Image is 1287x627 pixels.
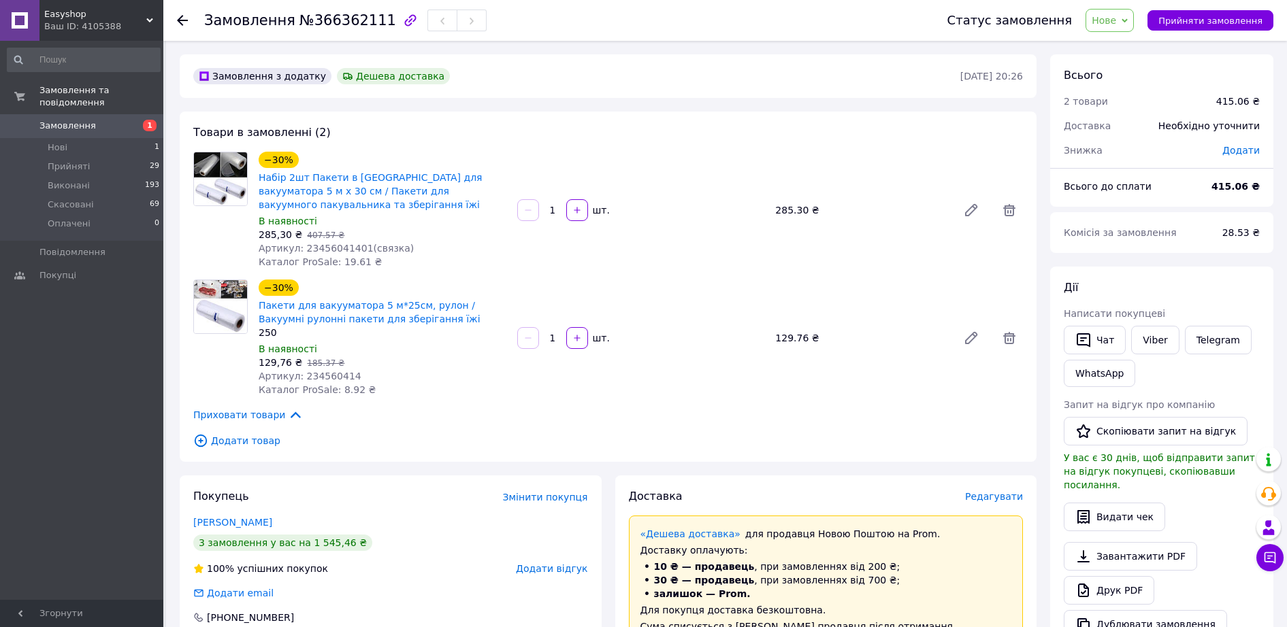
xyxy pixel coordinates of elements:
span: Каталог ProSale: 19.61 ₴ [259,256,382,267]
div: шт. [589,203,611,217]
span: Запит на відгук про компанію [1064,399,1215,410]
span: 129,76 ₴ [259,357,302,368]
span: В наявності [259,343,317,354]
span: Доставка [629,490,683,503]
div: Доставку оплачують: [640,543,1012,557]
span: Повідомлення [39,246,105,258]
span: Виконані [48,180,90,192]
span: 2 товари [1064,96,1108,107]
span: залишок — Prom. [654,588,751,599]
a: Друк PDF [1064,576,1154,605]
img: Пакети для вакууматора 5 м*25см, рулон / Вакуумні рулонні пакети для зберігання їжі [194,280,247,333]
span: 285,30 ₴ [259,229,302,240]
span: В наявності [259,216,317,226]
div: Для покупця доставка безкоштовна. [640,603,1012,617]
span: Товари в замовленні (2) [193,126,331,139]
div: 415.06 ₴ [1216,95,1260,108]
span: Оплачені [48,218,91,230]
a: Telegram [1185,326,1252,354]
span: 10 ₴ — продавець [654,561,755,572]
li: , при замовленнях від 700 ₴; [640,573,1012,587]
div: 285.30 ₴ [770,201,952,220]
a: Редагувати [958,324,985,352]
time: [DATE] 20:26 [960,71,1023,82]
div: Додати email [206,586,275,600]
div: −30% [259,152,299,168]
a: [PERSON_NAME] [193,517,272,528]
span: №366362111 [299,12,396,29]
a: Viber [1131,326,1179,354]
button: Скопіювати запит на відгук [1064,417,1248,445]
span: Артикул: 23456041401(связка) [259,243,414,254]
a: WhatsApp [1064,360,1135,387]
div: для продавця Новою Поштою на Prom. [640,527,1012,541]
a: Завантажити PDF [1064,542,1197,571]
span: Змінити покупця [503,492,588,503]
span: Нове [1092,15,1116,26]
span: Нові [48,141,67,154]
div: Статус замовлення [947,14,1073,27]
a: Редагувати [958,197,985,224]
span: Артикул: 234560414 [259,371,361,382]
b: 415.06 ₴ [1211,181,1260,192]
span: Прийняти замовлення [1158,16,1262,26]
span: 407.57 ₴ [307,231,344,240]
li: , при замовленнях від 200 ₴; [640,560,1012,573]
span: 100% [207,563,234,574]
span: Скасовані [48,199,94,211]
span: Замовлення [39,120,96,132]
div: Повернутися назад [177,14,188,27]
span: Приховати товари [193,407,303,422]
button: Видати чек [1064,503,1165,531]
img: Набір 2шт Пакети в рулоні для вакууматора 5 м х 30 см / Пакети для вакуумного пакувальника та збе... [194,152,247,205]
span: Додати відгук [516,563,587,574]
span: Комісія за замовлення [1064,227,1177,238]
span: Знижка [1064,145,1103,156]
span: Видалити [996,324,1023,352]
span: Доставка [1064,120,1111,131]
div: 250 [259,326,506,339]
span: Покупці [39,269,76,282]
span: 69 [150,199,159,211]
span: 28.53 ₴ [1222,227,1260,238]
span: Покупець [193,490,249,503]
span: Всього [1064,69,1103,82]
input: Пошук [7,48,161,72]
span: 1 [143,120,157,131]
span: 0 [154,218,159,230]
div: Дешева доставка [337,68,450,84]
div: Необхідно уточнити [1150,111,1268,141]
span: Редагувати [965,491,1023,502]
a: «Дешева доставка» [640,528,740,539]
span: Додати [1222,145,1260,156]
span: Написати покупцеві [1064,308,1165,319]
span: Замовлення [204,12,295,29]
div: Ваш ID: 4105388 [44,20,163,33]
span: 185.37 ₴ [307,358,344,368]
div: успішних покупок [193,562,328,575]
span: 30 ₴ — продавець [654,575,755,586]
span: 193 [145,180,159,192]
div: 3 замовлення у вас на 1 545,46 ₴ [193,535,372,551]
button: Чат [1064,326,1126,354]
button: Прийняти замовлення [1147,10,1273,31]
button: Чат з покупцем [1256,544,1284,571]
span: Додати товар [193,433,1023,448]
span: Видалити [996,197,1023,224]
span: Каталог ProSale: 8.92 ₴ [259,384,376,395]
div: [PHONE_NUMBER] [206,611,295,624]
span: Easyshop [44,8,146,20]
span: Дії [1064,281,1078,294]
div: −30% [259,279,299,296]
div: Замовлення з додатку [193,68,331,84]
span: 29 [150,160,159,173]
span: У вас є 30 днів, щоб відправити запит на відгук покупцеві, скопіювавши посилання. [1064,452,1255,490]
span: Всього до сплати [1064,181,1152,192]
span: 1 [154,141,159,154]
div: Додати email [192,586,275,600]
span: Замовлення та повідомлення [39,84,163,109]
a: Пакети для вакууматора 5 м*25см, рулон / Вакуумні рулонні пакети для зберігання їжі [259,300,480,324]
span: Прийняті [48,160,90,173]
div: шт. [589,331,611,345]
div: 129.76 ₴ [770,328,952,348]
